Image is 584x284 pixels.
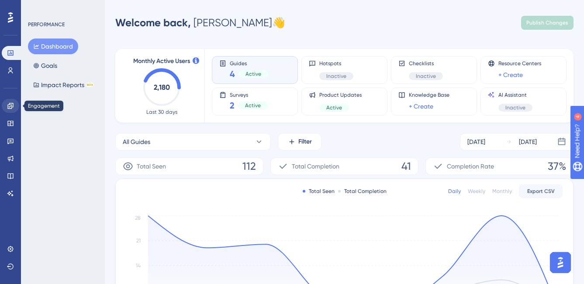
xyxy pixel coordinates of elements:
[326,73,346,80] span: Inactive
[28,58,62,74] button: Goals
[123,137,150,147] span: All Guides
[409,101,433,112] a: + Create
[154,83,170,91] text: 2,180
[498,70,523,80] a: + Create
[242,159,256,173] span: 112
[319,91,362,98] span: Product Updates
[468,188,485,195] div: Weekly
[519,137,537,147] div: [DATE]
[416,73,436,80] span: Inactive
[448,188,461,195] div: Daily
[527,188,555,195] span: Export CSV
[133,56,190,67] span: Monthly Active Users
[28,39,78,54] button: Dashboard
[498,60,541,67] span: Resource Centers
[547,249,574,276] iframe: UserGuiding AI Assistant Launcher
[61,4,63,11] div: 4
[292,161,339,172] span: Total Completion
[298,137,312,147] span: Filter
[136,238,141,244] tspan: 21
[409,91,449,98] span: Knowledge Base
[146,109,177,116] span: Last 30 days
[230,68,235,80] span: 4
[319,60,353,67] span: Hotspots
[136,263,141,269] tspan: 14
[115,16,285,30] div: [PERSON_NAME] 👋
[115,133,271,151] button: All Guides
[521,16,574,30] button: Publish Changes
[303,188,335,195] div: Total Seen
[505,104,525,111] span: Inactive
[526,19,568,26] span: Publish Changes
[548,159,566,173] span: 37%
[519,184,563,198] button: Export CSV
[230,91,268,98] span: Surveys
[86,83,94,87] div: BETA
[135,215,141,221] tspan: 28
[278,133,321,151] button: Filter
[492,188,512,195] div: Monthly
[245,70,261,77] span: Active
[326,104,342,111] span: Active
[409,60,443,67] span: Checklists
[115,16,191,29] span: Welcome back,
[28,77,99,93] button: Impact ReportsBETA
[338,188,387,195] div: Total Completion
[498,91,532,98] span: AI Assistant
[21,2,55,13] span: Need Help?
[230,99,235,112] span: 2
[230,60,268,66] span: Guides
[245,102,261,109] span: Active
[447,161,494,172] span: Completion Rate
[401,159,411,173] span: 41
[28,21,65,28] div: PERFORMANCE
[467,137,485,147] div: [DATE]
[137,161,166,172] span: Total Seen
